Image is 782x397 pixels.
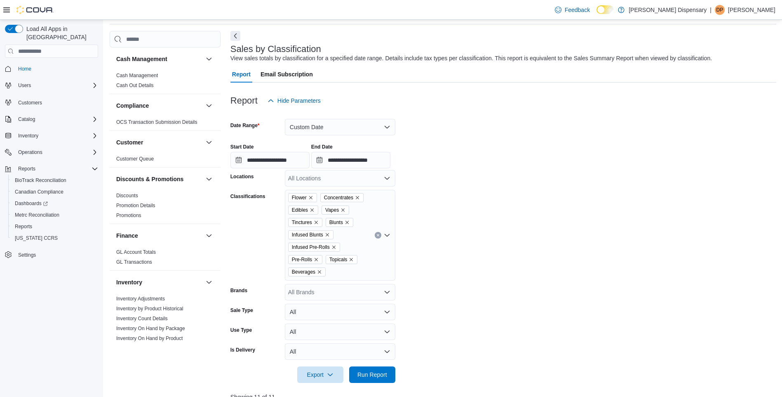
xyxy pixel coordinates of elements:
a: Reports [12,222,35,232]
label: Locations [230,173,254,180]
span: Feedback [565,6,590,14]
span: Infused Blunts [288,230,333,239]
button: Hide Parameters [264,92,324,109]
button: [US_STATE] CCRS [8,232,101,244]
h3: Compliance [116,102,149,110]
a: BioTrack Reconciliation [12,175,70,185]
label: End Date [311,144,333,150]
button: Settings [2,249,101,261]
a: Cash Out Details [116,83,154,88]
span: Vapes [322,206,349,215]
span: GL Account Totals [116,249,156,255]
a: Discounts [116,193,138,198]
span: Export [302,366,338,383]
button: Inventory [116,278,202,286]
span: Pre-Rolls [292,255,312,264]
button: Finance [204,231,214,241]
span: [US_STATE] CCRS [15,235,58,241]
span: Inventory by Product Historical [116,305,183,312]
a: Settings [15,250,39,260]
a: Promotions [116,213,141,218]
button: All [285,343,395,360]
button: Customers [2,96,101,108]
span: Canadian Compliance [12,187,98,197]
button: Discounts & Promotions [116,175,202,183]
label: Date Range [230,122,260,129]
span: Catalog [15,114,98,124]
a: Canadian Compliance [12,187,67,197]
div: View sales totals by classification for a specified date range. Details include tax types per cla... [230,54,712,63]
img: Cova [16,6,54,14]
span: Email Subscription [261,66,313,83]
a: Inventory Adjustments [116,296,165,302]
a: [US_STATE] CCRS [12,233,61,243]
span: Tinctures [288,218,322,227]
button: Inventory [204,277,214,287]
button: Remove Edibles from selection in this group [310,208,315,213]
h3: Report [230,96,258,106]
a: Customers [15,98,45,108]
h3: Sales by Classification [230,44,321,54]
a: OCS Transaction Submission Details [116,119,197,125]
nav: Complex example [5,59,98,282]
label: Start Date [230,144,254,150]
button: Clear input [375,232,381,239]
button: Open list of options [384,232,390,239]
span: Concentrates [320,193,364,202]
button: Finance [116,232,202,240]
button: Remove Tinctures from selection in this group [314,220,319,225]
span: Report [232,66,251,83]
a: Metrc Reconciliation [12,210,63,220]
span: Infused Pre-Rolls [292,243,330,251]
span: Promotion Details [116,202,155,209]
span: Reports [18,165,35,172]
span: Pre-Rolls [288,255,322,264]
a: Inventory Count Details [116,316,168,321]
button: Customer [204,137,214,147]
span: BioTrack Reconciliation [15,177,66,184]
button: Remove Infused Pre-Rolls from selection in this group [331,245,336,250]
button: Users [15,80,34,90]
button: Catalog [2,113,101,125]
span: Users [15,80,98,90]
div: Finance [110,247,221,270]
h3: Discounts & Promotions [116,175,183,183]
h3: Cash Management [116,55,167,63]
span: Infused Pre-Rolls [288,243,340,252]
h3: Customer [116,138,143,147]
span: Settings [15,250,98,260]
span: Dashboards [12,198,98,208]
button: All [285,304,395,320]
h3: Inventory [116,278,142,286]
button: Compliance [204,101,214,111]
span: GL Transactions [116,259,152,265]
span: Washington CCRS [12,233,98,243]
span: Run Report [357,371,387,379]
button: Remove Pre-Rolls from selection in this group [314,257,319,262]
button: Open list of options [384,289,390,295]
div: Cash Management [110,71,221,94]
button: All [285,324,395,340]
span: Settings [18,252,36,258]
button: Operations [2,147,101,158]
div: Discounts & Promotions [110,191,221,224]
button: Inventory [2,130,101,142]
a: Inventory On Hand by Package [116,326,185,331]
a: Promotion Details [116,203,155,208]
a: Inventory On Hand by Product [116,336,183,341]
span: Infused Blunts [292,231,323,239]
span: Edibles [292,206,308,214]
span: Customer Queue [116,156,154,162]
span: Cash Out Details [116,82,154,89]
span: Promotions [116,212,141,219]
label: Brands [230,287,247,294]
button: Remove Infused Blunts from selection in this group [325,232,330,237]
a: Dashboards [8,198,101,209]
p: [PERSON_NAME] Dispensary [629,5,707,15]
button: Export [297,366,343,383]
span: Customers [18,99,42,106]
span: Home [15,64,98,74]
